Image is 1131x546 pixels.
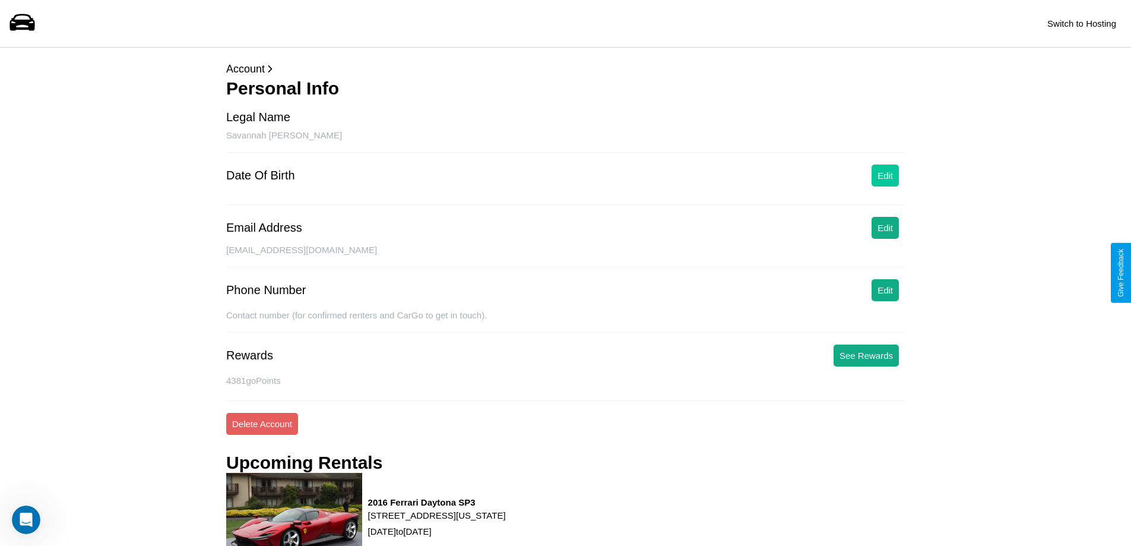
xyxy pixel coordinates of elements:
[872,165,899,187] button: Edit
[834,345,899,367] button: See Rewards
[226,373,905,389] p: 4381 goPoints
[226,245,905,267] div: [EMAIL_ADDRESS][DOMAIN_NAME]
[226,169,295,182] div: Date Of Birth
[226,413,298,435] button: Delete Account
[226,221,302,235] div: Email Address
[1041,12,1122,34] button: Switch to Hosting
[872,279,899,301] button: Edit
[226,453,382,473] h3: Upcoming Rentals
[872,217,899,239] button: Edit
[12,506,40,534] iframe: Intercom live chat
[368,507,506,523] p: [STREET_ADDRESS][US_STATE]
[226,283,306,297] div: Phone Number
[226,349,273,362] div: Rewards
[1117,249,1125,297] div: Give Feedback
[226,130,905,153] div: Savannah [PERSON_NAME]
[368,523,506,539] p: [DATE] to [DATE]
[226,59,905,78] p: Account
[226,78,905,99] h3: Personal Info
[226,310,905,333] div: Contact number (for confirmed renters and CarGo to get in touch).
[226,111,290,124] div: Legal Name
[368,497,506,507] h3: 2016 Ferrari Daytona SP3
